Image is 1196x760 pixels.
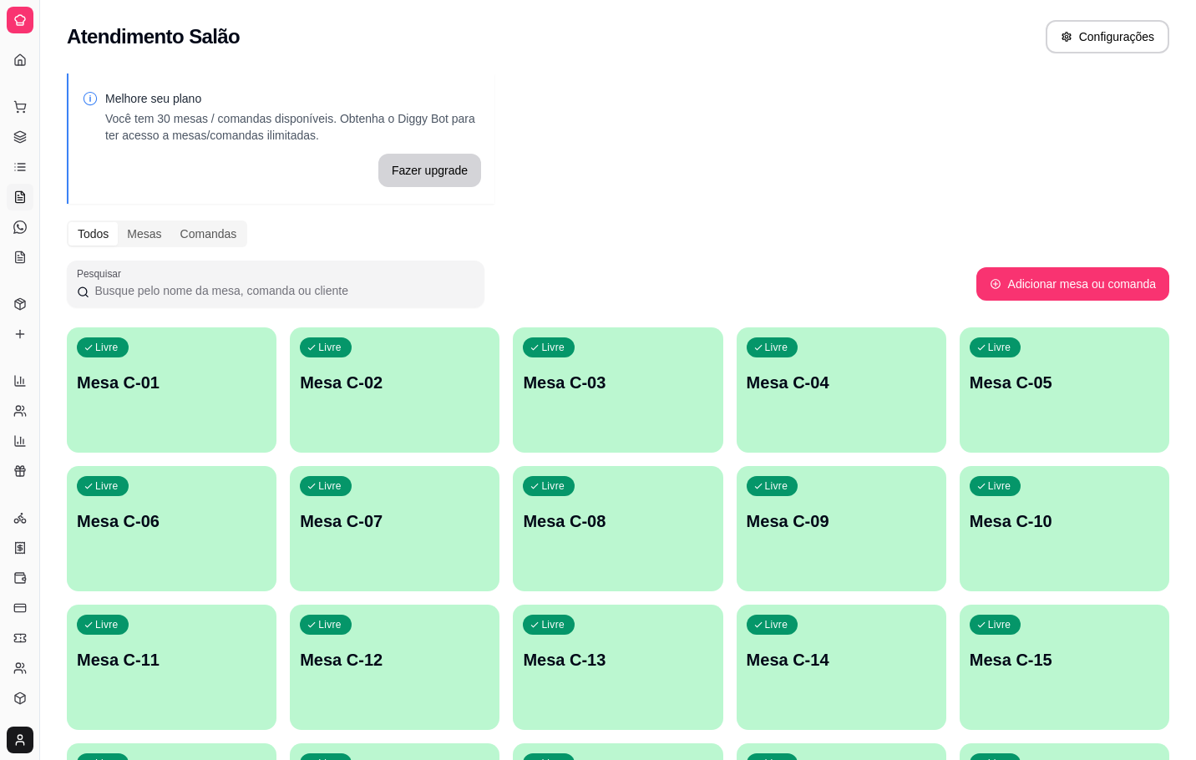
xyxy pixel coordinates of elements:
p: Mesa C-10 [970,509,1159,533]
p: Livre [318,618,342,631]
p: Mesa C-08 [523,509,712,533]
p: Mesa C-01 [77,371,266,394]
button: Fazer upgrade [378,154,481,187]
input: Pesquisar [89,282,474,299]
p: Mesa C-03 [523,371,712,394]
button: LivreMesa C-08 [513,466,722,591]
p: Livre [541,479,565,493]
p: Livre [765,618,788,631]
p: Livre [988,618,1011,631]
p: Livre [541,618,565,631]
button: LivreMesa C-12 [290,605,499,730]
p: Mesa C-11 [77,648,266,671]
p: Livre [95,479,119,493]
button: LivreMesa C-03 [513,327,722,453]
p: Mesa C-07 [300,509,489,533]
p: Você tem 30 mesas / comandas disponíveis. Obtenha o Diggy Bot para ter acesso a mesas/comandas il... [105,110,481,144]
p: Livre [988,341,1011,354]
button: LivreMesa C-10 [960,466,1169,591]
p: Mesa C-09 [747,509,936,533]
div: Comandas [171,222,246,246]
p: Livre [765,341,788,354]
p: Mesa C-14 [747,648,936,671]
p: Livre [318,479,342,493]
button: Configurações [1046,20,1169,53]
p: Mesa C-05 [970,371,1159,394]
p: Mesa C-06 [77,509,266,533]
p: Livre [541,341,565,354]
p: Livre [95,618,119,631]
button: LivreMesa C-07 [290,466,499,591]
div: Mesas [118,222,170,246]
p: Livre [988,479,1011,493]
button: LivreMesa C-14 [737,605,946,730]
p: Melhore seu plano [105,90,481,107]
button: LivreMesa C-06 [67,466,276,591]
label: Pesquisar [77,266,127,281]
div: Todos [68,222,118,246]
p: Mesa C-12 [300,648,489,671]
button: LivreMesa C-02 [290,327,499,453]
button: LivreMesa C-05 [960,327,1169,453]
p: Mesa C-04 [747,371,936,394]
button: LivreMesa C-01 [67,327,276,453]
button: LivreMesa C-15 [960,605,1169,730]
p: Livre [318,341,342,354]
p: Livre [765,479,788,493]
p: Mesa C-15 [970,648,1159,671]
button: LivreMesa C-04 [737,327,946,453]
p: Mesa C-02 [300,371,489,394]
button: Adicionar mesa ou comanda [976,267,1169,301]
button: LivreMesa C-11 [67,605,276,730]
h2: Atendimento Salão [67,23,240,50]
p: Livre [95,341,119,354]
button: LivreMesa C-13 [513,605,722,730]
p: Mesa C-13 [523,648,712,671]
button: LivreMesa C-09 [737,466,946,591]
